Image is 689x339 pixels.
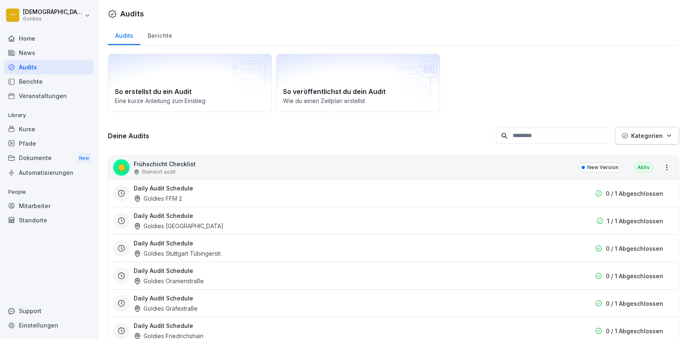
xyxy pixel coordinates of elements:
[4,151,94,166] a: DokumenteNew
[134,222,224,230] div: Goldies [GEOGRAPHIC_DATA]
[4,109,94,122] p: Library
[134,184,193,192] h3: Daily Audit Schedule
[606,244,663,253] p: 0 / 1 Abgeschlossen
[615,127,679,144] button: Kategorien
[4,151,94,166] div: Dokumente
[606,189,663,198] p: 0 / 1 Abgeschlossen
[115,87,265,96] h2: So erstellst du ein Audit
[4,304,94,318] div: Support
[4,165,94,180] a: Automatisierungen
[108,131,492,140] h3: Deine Audits
[4,89,94,103] a: Veranstaltungen
[134,211,193,220] h3: Daily Audit Schedule
[134,321,193,330] h3: Daily Audit Schedule
[140,24,179,45] a: Berichte
[607,217,663,225] p: 1 / 1 Abgeschlossen
[606,327,663,335] p: 0 / 1 Abgeschlossen
[113,159,130,176] div: ☀️
[634,163,652,172] div: Aktiv
[134,249,222,258] div: Goldies Stuttgart Tübingerstr.
[134,239,193,247] h3: Daily Audit Schedule
[134,266,193,275] h3: Daily Audit Schedule
[587,164,618,171] p: New Version
[276,54,440,112] a: So veröffentlichst du dein AuditWie du einen Zeitplan erstellst
[4,122,94,136] a: Kurse
[4,199,94,213] a: Mitarbeiter
[108,24,140,45] a: Audits
[134,304,198,313] div: Goldies Gräfestraße
[108,54,272,112] a: So erstellst du ein AuditEine kurze Anleitung zum Einstieg
[23,9,83,16] p: [DEMOGRAPHIC_DATA] Tahir
[606,299,663,308] p: 0 / 1 Abgeschlossen
[134,277,204,285] div: Goldies Oranienstraße
[4,213,94,227] a: Standorte
[120,8,144,19] h1: Audits
[142,168,176,176] p: Standort audit
[631,131,663,140] p: Kategorien
[283,96,433,105] p: Wie du einen Zeitplan erstellst
[77,153,91,163] div: New
[4,136,94,151] a: Pfade
[4,318,94,332] a: Einstellungen
[134,160,196,168] p: Frühschicht Checklist
[134,294,193,302] h3: Daily Audit Schedule
[115,96,265,105] p: Eine kurze Anleitung zum Einstieg
[4,60,94,74] a: Audits
[283,87,433,96] h2: So veröffentlichst du dein Audit
[23,16,83,22] p: Goldies
[606,272,663,280] p: 0 / 1 Abgeschlossen
[134,194,182,203] div: Goldies FFM 2
[4,31,94,46] a: Home
[4,46,94,60] a: News
[4,74,94,89] a: Berichte
[4,186,94,199] p: People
